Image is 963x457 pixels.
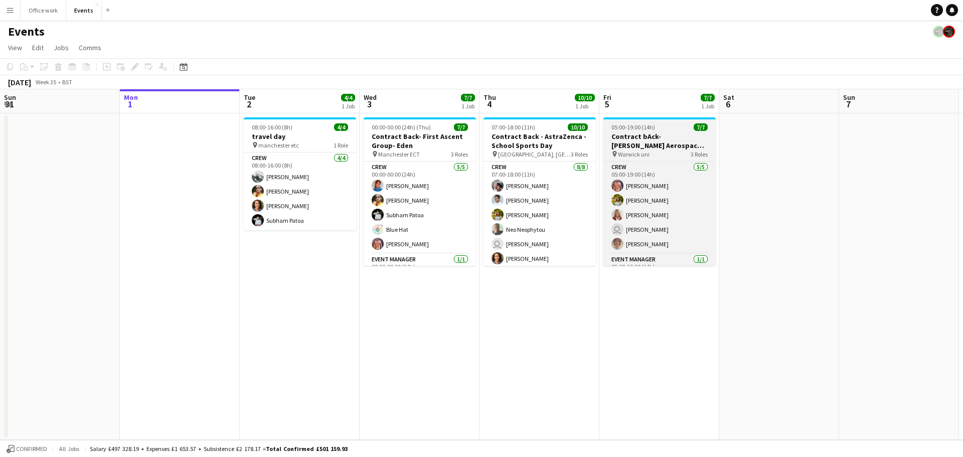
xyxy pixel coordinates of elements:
[461,94,475,101] span: 7/7
[461,102,474,110] div: 1 Job
[244,93,255,102] span: Tue
[79,43,101,52] span: Comms
[32,43,44,52] span: Edit
[568,123,588,131] span: 10/10
[8,24,45,39] h1: Events
[334,141,348,149] span: 1 Role
[266,445,348,452] span: Total Confirmed £501 159.93
[933,26,945,38] app-user-avatar: Blue Hat
[842,98,855,110] span: 7
[943,26,955,38] app-user-avatar: Blue Hat
[364,93,377,102] span: Wed
[66,1,102,20] button: Events
[691,150,708,158] span: 3 Roles
[722,98,734,110] span: 6
[252,123,292,131] span: 08:00-16:00 (8h)
[364,254,476,288] app-card-role: Event Manager1/100:00-00:00 (24h)
[4,93,16,102] span: Sun
[611,123,655,131] span: 05:00-19:00 (14h)
[618,150,650,158] span: Warwick uni
[378,150,420,158] span: Manchester ECT
[603,162,716,254] app-card-role: Crew5/505:00-19:00 (14h)[PERSON_NAME][PERSON_NAME][PERSON_NAME] [PERSON_NAME][PERSON_NAME]
[75,41,105,54] a: Comms
[484,117,596,266] app-job-card: 07:00-18:00 (11h)10/10Contract Back - AstraZenca - School Sports Day [GEOGRAPHIC_DATA], [GEOGRAPH...
[341,94,355,101] span: 4/4
[603,93,611,102] span: Fri
[28,41,48,54] a: Edit
[21,1,66,20] button: Office work
[492,123,535,131] span: 07:00-18:00 (11h)
[603,254,716,288] app-card-role: Event Manager1/105:00-19:00 (14h)
[4,41,26,54] a: View
[843,93,855,102] span: Sun
[33,78,58,86] span: Week 35
[3,98,16,110] span: 31
[701,102,714,110] div: 1 Job
[372,123,431,131] span: 00:00-00:00 (24h) (Thu)
[50,41,73,54] a: Jobs
[244,153,356,230] app-card-role: Crew4/408:00-16:00 (8h)[PERSON_NAME][PERSON_NAME][PERSON_NAME]Subham Patoa
[8,77,31,87] div: [DATE]
[484,93,496,102] span: Thu
[342,102,355,110] div: 1 Job
[484,162,596,297] app-card-role: Crew8/807:00-18:00 (11h)[PERSON_NAME][PERSON_NAME][PERSON_NAME]Neo Neophytou [PERSON_NAME][PERSON...
[16,445,47,452] span: Confirmed
[90,445,348,452] div: Salary £497 328.19 + Expenses £1 653.57 + Subsistence £2 178.17 =
[8,43,22,52] span: View
[258,141,299,149] span: manchester etc
[244,132,356,141] h3: travel day
[364,117,476,266] app-job-card: 00:00-00:00 (24h) (Thu)7/7Contract Back- First Ascent Group- Eden Manchester ECT3 RolesCrew5/500:...
[362,98,377,110] span: 3
[57,445,81,452] span: All jobs
[242,98,255,110] span: 2
[334,123,348,131] span: 4/4
[364,132,476,150] h3: Contract Back- First Ascent Group- Eden
[124,93,138,102] span: Mon
[602,98,611,110] span: 5
[498,150,571,158] span: [GEOGRAPHIC_DATA], [GEOGRAPHIC_DATA], [GEOGRAPHIC_DATA], [GEOGRAPHIC_DATA]
[454,123,468,131] span: 7/7
[603,117,716,266] app-job-card: 05:00-19:00 (14h)7/7Contract bAck-[PERSON_NAME] Aerospace- Diamond dome Warwick uni3 RolesCrew5/5...
[62,78,72,86] div: BST
[575,94,595,101] span: 10/10
[54,43,69,52] span: Jobs
[482,98,496,110] span: 4
[451,150,468,158] span: 3 Roles
[694,123,708,131] span: 7/7
[723,93,734,102] span: Sat
[701,94,715,101] span: 7/7
[484,132,596,150] h3: Contract Back - AstraZenca - School Sports Day
[5,443,49,454] button: Confirmed
[122,98,138,110] span: 1
[575,102,594,110] div: 1 Job
[603,132,716,150] h3: Contract bAck-[PERSON_NAME] Aerospace- Diamond dome
[364,162,476,254] app-card-role: Crew5/500:00-00:00 (24h)[PERSON_NAME][PERSON_NAME]Subham PatoaBlue Hat[PERSON_NAME]
[244,117,356,230] app-job-card: 08:00-16:00 (8h)4/4travel day manchester etc1 RoleCrew4/408:00-16:00 (8h)[PERSON_NAME][PERSON_NAM...
[571,150,588,158] span: 3 Roles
